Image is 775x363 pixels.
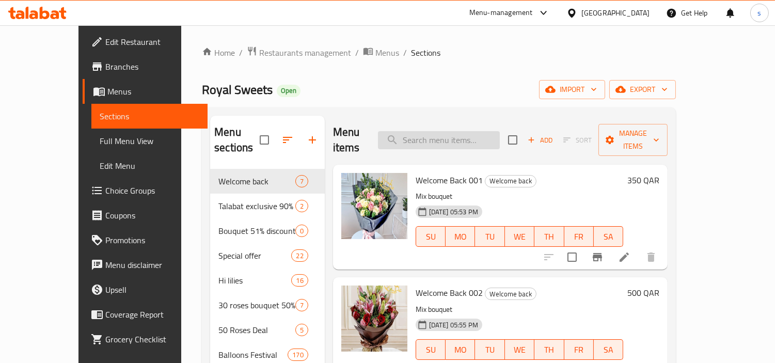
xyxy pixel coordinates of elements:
[83,54,208,79] a: Branches
[296,226,308,236] span: 0
[277,86,300,95] span: Open
[83,302,208,327] a: Coverage Report
[585,245,610,270] button: Branch-specific-item
[218,324,295,336] span: 50 Roses Deal
[210,194,325,218] div: Talabat exclusive 90%2
[105,308,200,321] span: Coverage Report
[100,110,200,122] span: Sections
[561,246,583,268] span: Select to update
[564,339,594,360] button: FR
[375,46,399,59] span: Menus
[534,339,564,360] button: TH
[607,127,659,153] span: Manage items
[296,177,308,186] span: 7
[598,342,619,357] span: SA
[296,201,308,211] span: 2
[83,327,208,352] a: Grocery Checklist
[296,301,308,310] span: 7
[218,175,295,187] span: Welcome back
[83,252,208,277] a: Menu disclaimer
[210,293,325,318] div: 30 roses bouquet 50%7
[105,283,200,296] span: Upsell
[485,288,536,300] div: Welcome back
[295,324,308,336] div: items
[288,349,308,361] div: items
[83,203,208,228] a: Coupons
[341,286,407,352] img: Welcome Back 002
[446,339,475,360] button: MO
[757,7,761,19] span: s
[420,229,441,244] span: SU
[100,160,200,172] span: Edit Menu
[239,46,243,59] li: /
[83,277,208,302] a: Upsell
[291,249,308,262] div: items
[598,124,668,156] button: Manage items
[479,342,500,357] span: TU
[254,129,275,151] span: Select all sections
[485,288,536,300] span: Welcome back
[105,36,200,48] span: Edit Restaurant
[534,226,564,247] button: TH
[218,349,288,361] div: Balloons Festival
[275,128,300,152] span: Sort sections
[105,60,200,73] span: Branches
[210,318,325,342] div: 50 Roses Deal5
[83,228,208,252] a: Promotions
[627,173,659,187] h6: 350 QAR
[363,46,399,59] a: Menus
[416,303,624,316] p: Mix bouquet
[526,134,554,146] span: Add
[568,229,590,244] span: FR
[333,124,366,155] h2: Menu items
[218,225,295,237] span: Bouquet 51% discount
[83,178,208,203] a: Choice Groups
[524,132,557,148] span: Add item
[416,190,624,203] p: Mix bouquet
[609,80,676,99] button: export
[502,129,524,151] span: Select section
[416,226,446,247] button: SU
[485,175,536,187] span: Welcome back
[202,46,235,59] a: Home
[416,172,483,188] span: Welcome Back 001
[291,274,308,287] div: items
[627,286,659,300] h6: 500 QAR
[411,46,440,59] span: Sections
[378,131,500,149] input: search
[210,243,325,268] div: Special offer22
[420,342,441,357] span: SU
[83,29,208,54] a: Edit Restaurant
[105,184,200,197] span: Choice Groups
[210,169,325,194] div: Welcome back7
[218,274,291,287] span: Hi lilies
[564,226,594,247] button: FR
[202,78,273,101] span: Royal Sweets
[598,229,619,244] span: SA
[210,268,325,293] div: Hi lilies16
[450,342,471,357] span: MO
[425,320,482,330] span: [DATE] 05:55 PM
[295,175,308,187] div: items
[505,226,534,247] button: WE
[214,124,260,155] h2: Menu sections
[292,276,307,286] span: 16
[479,229,500,244] span: TU
[425,207,482,217] span: [DATE] 05:53 PM
[539,229,560,244] span: TH
[218,299,295,311] span: 30 roses bouquet 50%
[416,285,483,301] span: Welcome Back 002
[341,173,407,239] img: Welcome Back 001
[594,339,623,360] button: SA
[277,85,300,97] div: Open
[539,80,605,99] button: import
[295,200,308,212] div: items
[547,83,597,96] span: import
[618,83,668,96] span: export
[105,333,200,345] span: Grocery Checklist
